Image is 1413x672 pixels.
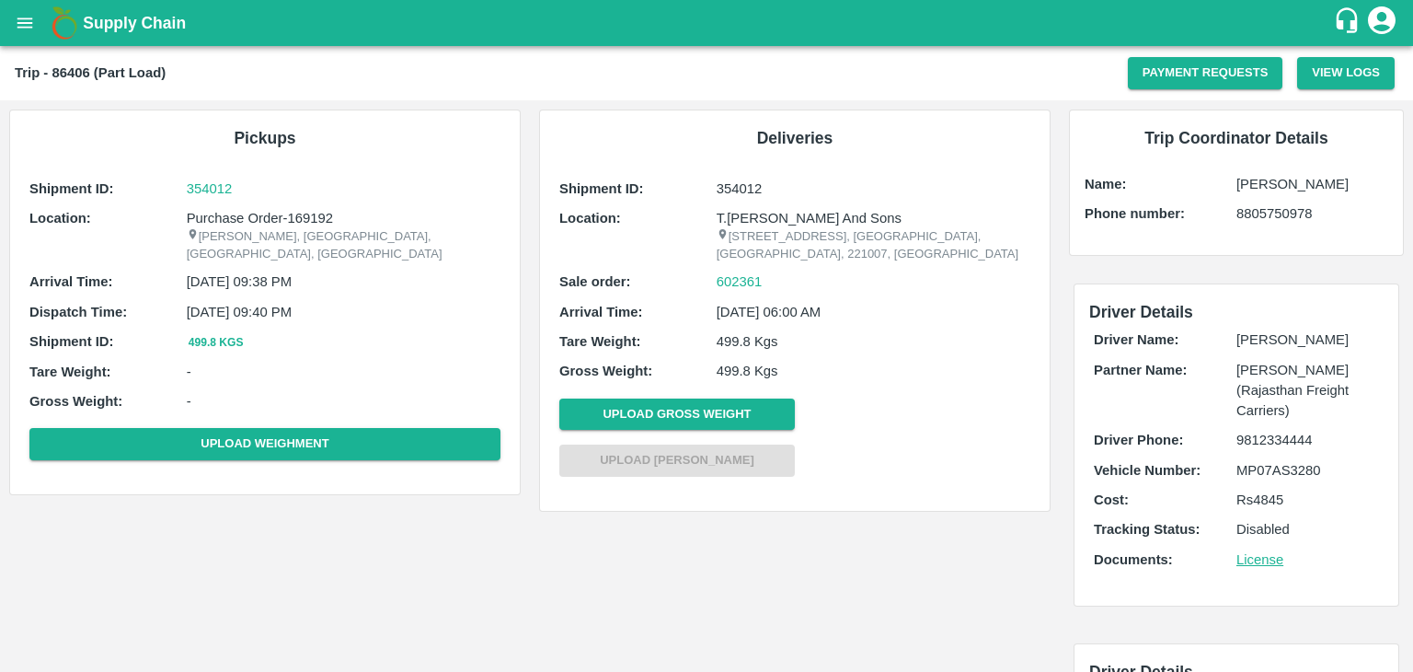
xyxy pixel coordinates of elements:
[1297,57,1395,89] button: View Logs
[1236,203,1388,224] p: 8805750978
[15,65,166,80] b: Trip - 86406 (Part Load)
[29,365,111,379] b: Tare Weight:
[559,211,621,226] b: Location:
[1365,4,1398,42] div: account of current user
[555,125,1035,151] h6: Deliveries
[1236,360,1379,422] p: [PERSON_NAME] (Rajasthan Freight Carriers)
[559,399,795,431] button: Upload Gross Weight
[1085,206,1185,221] b: Phone number:
[29,181,114,196] b: Shipment ID:
[1094,552,1173,567] b: Documents:
[83,10,1333,36] a: Supply Chain
[25,125,505,151] h6: Pickups
[1085,125,1388,151] h6: Trip Coordinator Details
[187,208,500,228] p: Purchase Order-169192
[559,334,641,349] b: Tare Weight:
[1094,463,1200,478] b: Vehicle Number:
[46,5,83,41] img: logo
[1094,522,1200,537] b: Tracking Status:
[29,211,91,226] b: Location:
[29,428,500,460] button: Upload Weighment
[717,208,1030,228] p: T.[PERSON_NAME] And Sons
[29,274,112,289] b: Arrival Time:
[1128,57,1283,89] button: Payment Requests
[187,179,500,199] a: 354012
[187,362,500,382] p: -
[1333,6,1365,40] div: customer-support
[559,181,644,196] b: Shipment ID:
[187,272,500,292] p: [DATE] 09:38 PM
[29,334,114,349] b: Shipment ID:
[559,274,631,289] b: Sale order:
[1236,460,1379,481] p: MP07AS3280
[717,302,1030,322] p: [DATE] 06:00 AM
[187,302,500,322] p: [DATE] 09:40 PM
[1085,177,1126,191] b: Name:
[1236,430,1379,450] p: 9812334444
[187,333,246,353] button: 499.8 Kgs
[717,331,1030,352] p: 499.8 Kgs
[717,272,763,292] a: 602361
[1236,330,1379,350] p: [PERSON_NAME]
[187,391,500,411] p: -
[29,305,127,319] b: Dispatch Time:
[1236,552,1283,567] a: License
[559,364,652,378] b: Gross Weight:
[187,228,500,262] p: [PERSON_NAME], [GEOGRAPHIC_DATA], [GEOGRAPHIC_DATA], [GEOGRAPHIC_DATA]
[717,361,1030,381] p: 499.8 Kgs
[4,2,46,44] button: open drawer
[717,228,1030,262] p: [STREET_ADDRESS], [GEOGRAPHIC_DATA], [GEOGRAPHIC_DATA], 221007, [GEOGRAPHIC_DATA]
[1094,433,1183,447] b: Driver Phone:
[1236,174,1388,194] p: [PERSON_NAME]
[1236,490,1379,510] p: Rs 4845
[29,394,122,409] b: Gross Weight:
[1236,519,1379,539] p: Disabled
[1094,363,1187,377] b: Partner Name:
[1094,492,1129,507] b: Cost:
[559,305,642,319] b: Arrival Time:
[717,179,1030,199] p: 354012
[1089,303,1193,321] span: Driver Details
[1094,332,1178,347] b: Driver Name:
[83,14,186,32] b: Supply Chain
